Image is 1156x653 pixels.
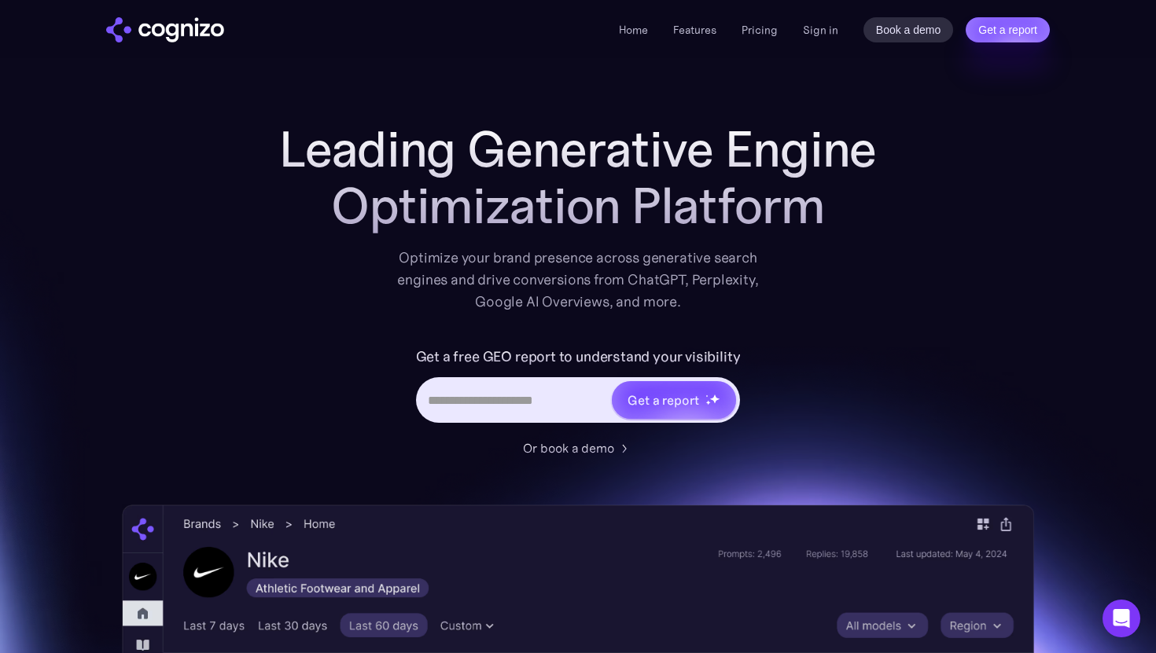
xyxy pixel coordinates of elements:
a: Pricing [742,23,778,37]
a: Features [673,23,716,37]
img: star [705,394,708,397]
img: cognizo logo [106,17,224,42]
form: Hero URL Input Form [416,344,741,431]
div: Get a report [628,391,698,409]
h1: Leading Generative Engine Optimization Platform [263,121,893,234]
img: star [705,400,711,405]
label: Get a free GEO report to understand your visibility [416,344,741,369]
img: star [709,394,720,404]
a: Sign in [803,20,838,39]
a: Get a reportstarstarstar [610,380,738,420]
div: Or book a demo [523,438,614,457]
a: Book a demo [863,17,954,42]
div: Optimize your brand presence across generative search engines and drive conversions from ChatGPT,... [385,247,771,313]
a: Get a report [966,17,1050,42]
a: Or book a demo [523,438,633,457]
a: Home [619,23,648,37]
a: home [106,17,224,42]
div: Open Intercom Messenger [1103,600,1140,637]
